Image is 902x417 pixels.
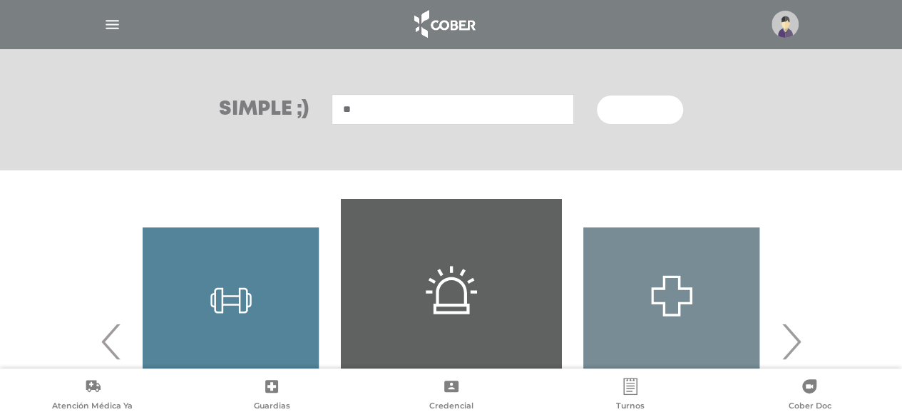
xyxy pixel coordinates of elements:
a: Cober Doc [720,378,899,414]
span: Guardias [254,401,290,413]
a: Guardias [182,378,361,414]
img: Cober_menu-lines-white.svg [103,16,121,34]
span: Credencial [429,401,473,413]
span: Previous [98,303,125,380]
span: Turnos [616,401,645,413]
span: Buscar [614,105,655,115]
span: Atención Médica Ya [52,401,133,413]
span: Cober Doc [788,401,831,413]
a: Turnos [540,378,719,414]
a: Credencial [362,378,540,414]
img: profile-placeholder.svg [772,11,799,38]
button: Buscar [597,96,682,124]
h3: Simple ;) [219,100,309,120]
span: Next [777,303,805,380]
a: Atención Médica Ya [3,378,182,414]
img: logo_cober_home-white.png [406,7,481,41]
